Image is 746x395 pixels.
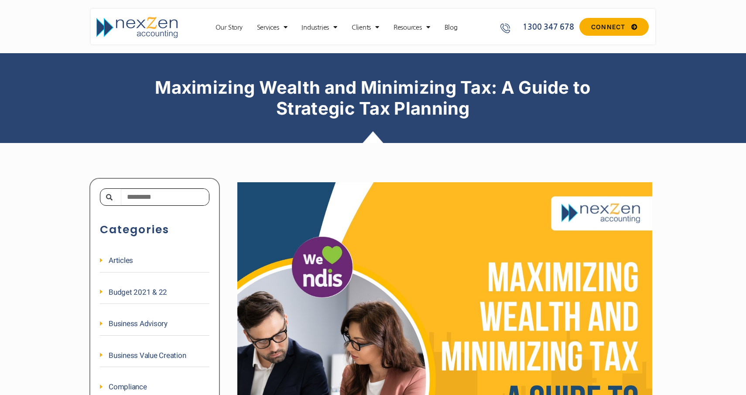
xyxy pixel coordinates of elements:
a: Compliance [100,381,147,392]
a: Budget 2021 & 22 [100,287,167,298]
a: Industries [297,23,341,32]
a: Business Advisory [100,318,168,329]
a: Articles [100,255,133,266]
h1: Maximizing Wealth and Minimizing Tax: A Guide to Strategic Tax Planning [129,77,617,119]
a: Blog [440,23,462,32]
a: CONNECT [579,18,649,36]
a: Clients [347,23,383,32]
a: Services [253,23,292,32]
nav: Menu [189,23,484,32]
span: CONNECT [591,24,626,30]
a: Business Value Creation [100,350,186,361]
span: 1300 347 678 [520,21,574,33]
a: Our Story [211,23,247,32]
a: Resources [389,23,435,32]
h5: Categories [100,219,209,241]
